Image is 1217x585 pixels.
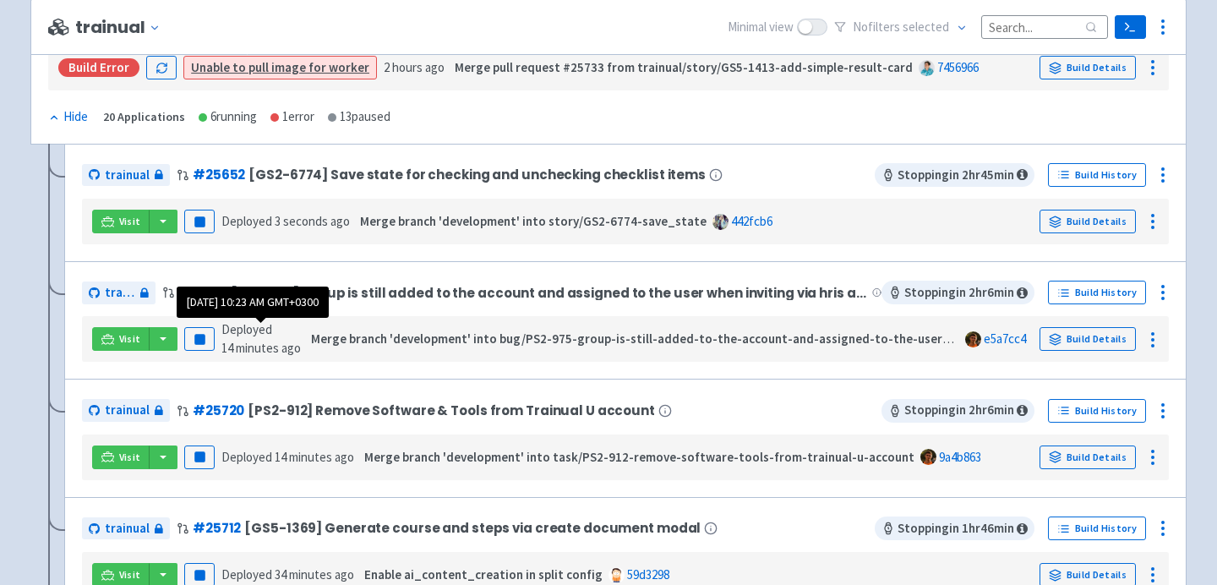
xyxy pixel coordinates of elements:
a: Build History [1048,399,1146,423]
button: trainual [75,18,167,37]
input: Search... [981,15,1108,38]
a: Build History [1048,517,1146,540]
strong: Enable ai_content_creation in split config [364,566,603,582]
span: Stopping in 2 hr 45 min [875,163,1034,187]
div: 6 running [199,107,257,127]
a: 7456966 [937,59,979,75]
div: Build Error [58,58,139,77]
div: 20 Applications [103,107,185,127]
a: Visit [92,446,150,469]
a: trainual [82,399,170,422]
span: Stopping in 1 hr 46 min [875,517,1034,540]
span: Deployed [221,449,354,465]
strong: Merge branch 'development' into story/GS2-6774-save_state [360,213,707,229]
span: trainual [105,166,150,185]
time: 3 seconds ago [275,213,350,229]
span: Visit [119,451,141,464]
a: 59d3298 [627,566,669,582]
a: Terminal [1115,15,1146,39]
span: [GS2-6774] Save state for checking and unchecking checklist items [248,167,706,182]
time: 34 minutes ago [275,566,354,582]
a: #25652 [193,166,245,183]
a: trainual [82,282,156,304]
span: [GS5-1369] Generate course and steps via create document modal [244,521,701,535]
span: Minimal view [728,18,794,37]
button: Pause [184,327,215,351]
button: Pause [184,210,215,233]
a: trainual [82,164,170,187]
a: #25720 [193,402,244,419]
span: Stopping in 2 hr 6 min [881,399,1034,423]
span: selected [903,19,949,35]
a: trainual [82,517,170,540]
a: Build History [1048,281,1146,304]
a: Build Details [1040,210,1136,233]
span: Visit [119,332,141,346]
a: Unable to pull image for worker [191,59,369,75]
span: trainual [105,519,150,539]
span: trainual [105,401,150,420]
span: Deployed [221,321,301,357]
a: Build Details [1040,446,1136,469]
strong: Merge pull request #25733 from trainual/story/GS5-1413-add-simple-result-card [455,59,913,75]
span: [PS2-975] Group is still added to the account and assigned to the user when inviting via hris aft... [231,286,869,300]
span: Deployed [221,566,354,582]
time: 2 hours ago [384,59,445,75]
span: Deployed [221,213,350,229]
div: Hide [48,107,88,127]
a: Build Details [1040,56,1136,79]
span: No filter s [853,18,949,37]
span: Stopping in 2 hr 6 min [881,281,1034,304]
a: #25718 [178,284,227,302]
button: Pause [184,446,215,469]
a: Build Details [1040,327,1136,351]
a: Build History [1048,163,1146,187]
span: Visit [119,215,141,228]
span: Visit [119,568,141,582]
strong: Merge branch 'development' into task/PS2-912-remove-software-tools-from-trainual-u-account [364,449,914,465]
div: 13 paused [328,107,390,127]
a: 9a4b863 [939,449,981,465]
time: 14 minutes ago [221,340,301,356]
button: Hide [48,107,90,127]
span: trainual [105,283,135,303]
a: Visit [92,210,150,233]
span: [PS2-912] Remove Software & Tools from Trainual U account [248,403,655,418]
a: 442fcb6 [731,213,772,229]
div: 1 error [270,107,314,127]
a: #25712 [193,519,241,537]
a: Visit [92,327,150,351]
a: e5a7cc4 [984,331,1026,347]
time: 14 minutes ago [275,449,354,465]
